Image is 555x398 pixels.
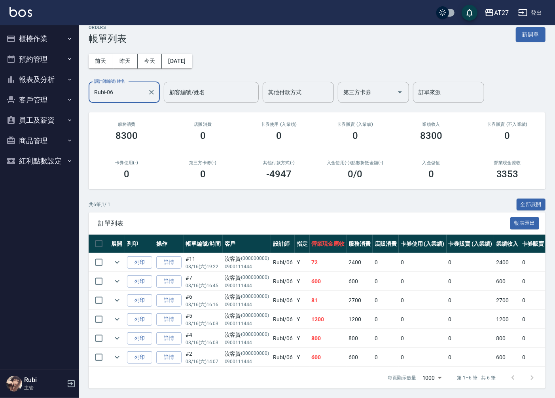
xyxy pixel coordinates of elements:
td: 600 [310,272,347,291]
div: 沒客資 [225,331,269,339]
td: Y [295,348,310,367]
a: 詳情 [156,294,182,307]
td: 600 [494,272,520,291]
a: 詳情 [156,256,182,269]
div: 沒客資 [225,293,269,301]
td: Rubi /06 [271,348,295,367]
p: (000000000) [241,331,269,339]
td: 1200 [494,310,520,329]
button: 員工及薪資 [3,110,76,131]
button: expand row [111,275,123,287]
p: (000000000) [241,350,269,358]
p: 0900111444 [225,301,269,308]
td: Rubi /06 [271,272,295,291]
button: 報表及分析 [3,69,76,90]
td: Y [295,291,310,310]
h3: 0 [276,130,282,141]
h3: -4947 [266,169,292,180]
h3: 8300 [420,130,442,141]
button: AT27 [481,5,512,21]
p: 0900111444 [225,358,269,365]
button: 紅利點數設定 [3,151,76,171]
div: 沒客資 [225,350,269,358]
h3: 3353 [496,169,519,180]
p: 0900111444 [225,282,269,289]
button: 新開單 [516,27,546,42]
td: 0 [447,329,494,348]
td: 0 [399,310,447,329]
th: 營業現金應收 [310,235,347,253]
button: 全部展開 [517,199,546,211]
h3: 服務消費 [98,122,155,127]
button: 列印 [127,294,152,307]
button: 登出 [515,6,546,20]
h2: 業績收入 [403,122,460,127]
td: 0 [373,272,399,291]
button: 列印 [127,351,152,364]
h3: 帳單列表 [89,33,127,44]
td: 0 [447,310,494,329]
a: 新開單 [516,30,546,38]
p: (000000000) [241,312,269,320]
h3: 0 [505,130,510,141]
th: 帳單編號/時間 [184,235,223,253]
th: 操作 [154,235,184,253]
td: #2 [184,348,223,367]
button: expand row [111,351,123,363]
a: 詳情 [156,275,182,288]
button: Open [394,86,406,99]
p: 08/16 (六) 19:22 [186,263,221,270]
td: 600 [494,348,520,367]
td: Rubi /06 [271,253,295,272]
p: 主管 [24,384,64,391]
td: Rubi /06 [271,329,295,348]
td: Y [295,253,310,272]
button: [DATE] [162,54,192,68]
h3: 0 [124,169,129,180]
td: 0 [399,291,447,310]
button: 報表匯出 [510,217,540,229]
td: 1200 [310,310,347,329]
h2: 卡券販賣 (不入業績) [479,122,536,127]
td: 2400 [347,253,373,272]
button: 櫃檯作業 [3,28,76,49]
button: 前天 [89,54,113,68]
td: 600 [347,272,373,291]
td: 81 [310,291,347,310]
h2: 第三方卡券(-) [174,160,232,165]
a: 詳情 [156,313,182,326]
td: #11 [184,253,223,272]
td: 2400 [494,253,520,272]
div: 1000 [419,367,445,389]
button: 客戶管理 [3,90,76,110]
th: 卡券使用 (入業績) [399,235,447,253]
div: 沒客資 [225,312,269,320]
button: 預約管理 [3,49,76,70]
p: 0900111444 [225,263,269,270]
p: 0900111444 [225,320,269,327]
td: 0 [447,291,494,310]
td: 0 [447,253,494,272]
td: 72 [310,253,347,272]
a: 報表匯出 [510,219,540,227]
td: 600 [310,348,347,367]
p: 08/16 (六) 16:03 [186,339,221,346]
th: 列印 [125,235,154,253]
h3: 0 [428,169,434,180]
button: 商品管理 [3,131,76,151]
p: 08/16 (六) 16:03 [186,320,221,327]
td: Y [295,310,310,329]
h2: 卡券使用(-) [98,160,155,165]
td: 800 [494,329,520,348]
label: 設計師編號/姓名 [94,78,125,84]
p: (000000000) [241,274,269,282]
th: 客戶 [223,235,271,253]
h3: 0 [200,169,206,180]
img: Person [6,376,22,392]
td: 0 [373,348,399,367]
p: 08/16 (六) 16:45 [186,282,221,289]
button: save [462,5,477,21]
button: 列印 [127,256,152,269]
p: (000000000) [241,255,269,263]
td: Y [295,329,310,348]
